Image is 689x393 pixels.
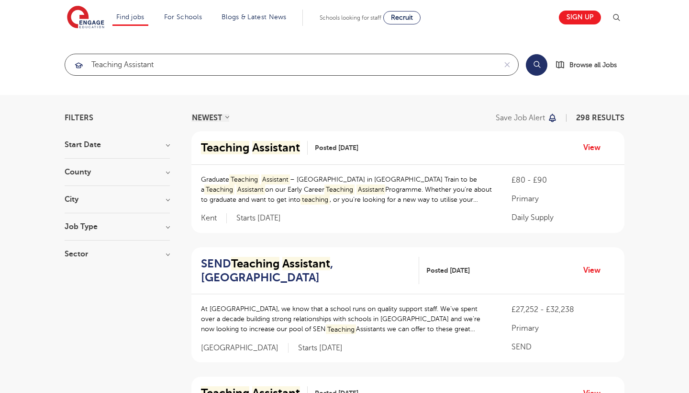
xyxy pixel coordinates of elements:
div: Submit [65,54,519,76]
span: Browse all Jobs [569,59,617,70]
h2: SEND , [GEOGRAPHIC_DATA] [201,257,411,285]
img: Engage Education [67,6,104,30]
mark: Assistant [282,257,330,270]
mark: Teaching [326,324,356,335]
mark: Teaching [231,257,279,270]
h3: Job Type [65,223,170,231]
a: For Schools [164,13,202,21]
mark: Teaching [229,174,259,185]
a: SENDTeaching Assistant, [GEOGRAPHIC_DATA] [201,257,419,285]
mark: Teaching [201,141,249,154]
span: 298 RESULTS [576,114,624,122]
a: View [583,141,608,154]
h3: County [65,168,170,176]
a: Find jobs [116,13,144,21]
p: Daily Supply [511,212,615,223]
a: Blogs & Latest News [222,13,287,21]
p: At [GEOGRAPHIC_DATA], we know that a school runs on quality support staff. We’ve spent over a dec... [201,304,492,334]
a: Sign up [559,11,601,24]
mark: Assistant [236,185,266,195]
p: Primary [511,323,615,334]
mark: Assistant [252,141,300,154]
p: SEND [511,341,615,353]
p: Starts [DATE] [236,213,281,223]
mark: Teaching [204,185,234,195]
span: Schools looking for staff [320,14,381,21]
input: Submit [65,54,496,75]
p: Starts [DATE] [298,343,343,353]
span: Kent [201,213,227,223]
h3: Sector [65,250,170,258]
p: Graduate – [GEOGRAPHIC_DATA] in [GEOGRAPHIC_DATA] Train to be a on our Early Career Programme. Wh... [201,174,492,205]
h3: City [65,196,170,203]
a: Teaching Assistant [201,141,308,155]
mark: Assistant [356,185,386,195]
button: Search [526,54,547,76]
h3: Start Date [65,141,170,149]
p: Primary [511,193,615,205]
mark: Teaching [324,185,355,195]
mark: Assistant [261,174,290,185]
span: Filters [65,114,93,122]
p: Save job alert [496,114,545,122]
a: Recruit [383,11,421,24]
button: Clear [496,54,518,75]
span: Posted [DATE] [315,143,358,153]
a: View [583,264,608,277]
span: Recruit [391,14,413,21]
mark: teaching [300,195,330,205]
p: £27,252 - £32,238 [511,304,615,315]
span: Posted [DATE] [426,266,470,276]
span: [GEOGRAPHIC_DATA] [201,343,289,353]
button: Save job alert [496,114,557,122]
a: Browse all Jobs [555,59,624,70]
p: £80 - £90 [511,174,615,186]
